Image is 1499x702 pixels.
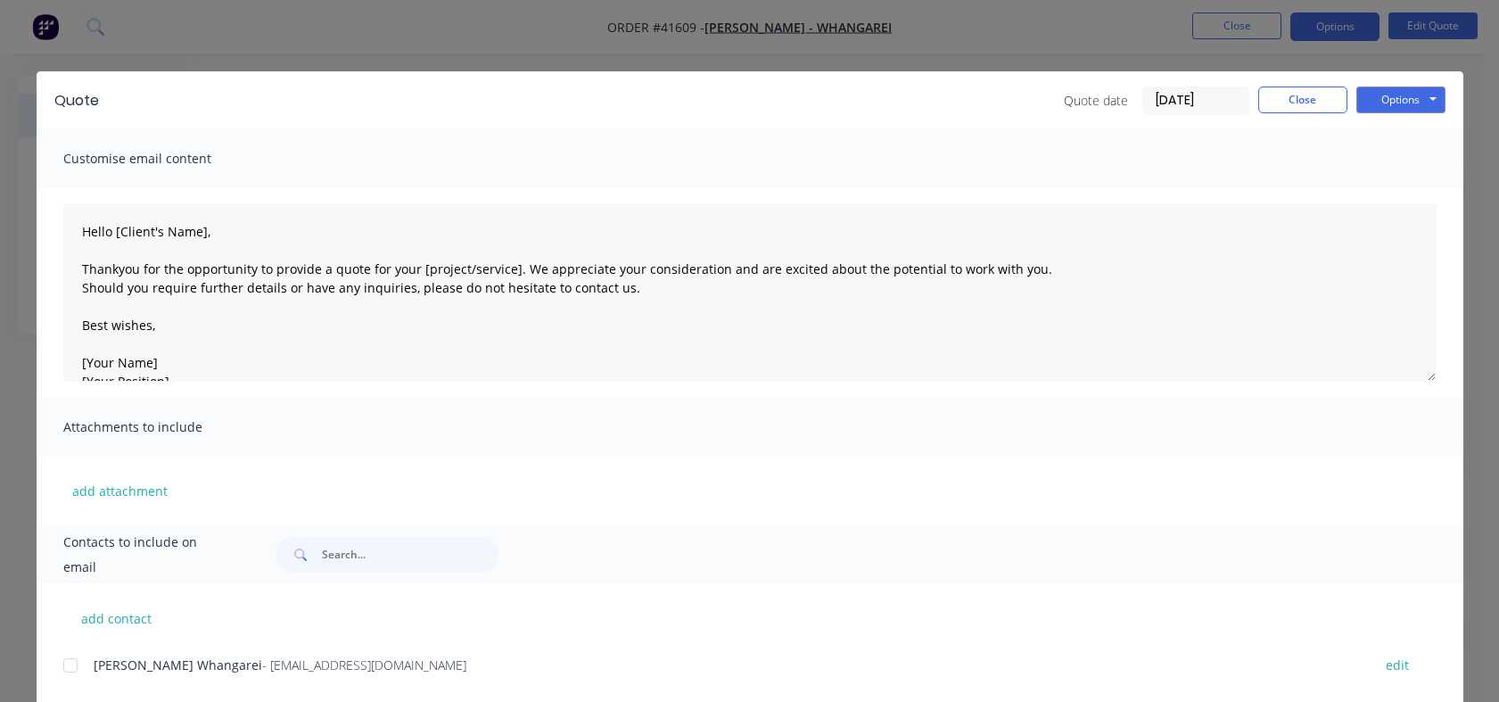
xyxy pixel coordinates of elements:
[63,146,259,171] span: Customise email content
[63,605,170,632] button: add contact
[54,90,99,111] div: Quote
[63,203,1437,382] textarea: Hello [Client's Name], Thankyou for the opportunity to provide a quote for your [project/service]...
[262,657,466,673] span: - [EMAIL_ADDRESS][DOMAIN_NAME]
[1258,87,1347,113] button: Close
[63,477,177,504] button: add attachment
[63,530,232,580] span: Contacts to include on email
[1356,87,1445,113] button: Options
[322,537,498,573] input: Search...
[1375,653,1420,677] button: edit
[94,657,262,673] span: [PERSON_NAME] Whangarei
[63,415,259,440] span: Attachments to include
[1064,91,1128,110] span: Quote date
